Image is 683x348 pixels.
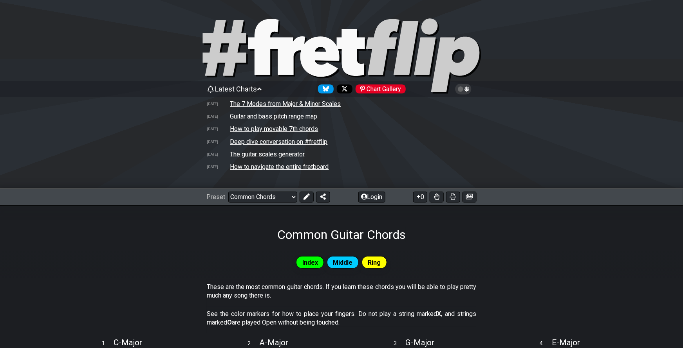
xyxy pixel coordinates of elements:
[540,339,552,348] span: 4 .
[356,84,406,93] div: Chart Gallery
[437,310,441,318] strong: X
[206,125,230,133] td: [DATE]
[228,192,297,203] select: Preset
[206,123,477,135] tr: How to play movable 7th chords on guitar
[552,338,580,347] span: E - Major
[206,193,225,201] span: Preset
[459,86,468,93] span: Toggle light / dark theme
[206,148,477,160] tr: How to create scale and chord charts
[230,138,328,146] td: Deep dive conversation on #fretflip
[207,310,476,327] p: See the color markers for how to place your fingers. Do not play a string marked , and strings ma...
[230,112,318,120] td: Guitar and bass pitch range map
[446,192,460,203] button: Print
[207,283,476,300] p: These are the most common guitar chords. If you learn these chords you will be able to play prett...
[333,257,353,268] span: Middle
[215,85,257,93] span: Latest Charts
[316,192,330,203] button: Share Preset
[206,135,477,148] tr: Deep dive conversation on #fretflip by Google NotebookLM
[315,84,334,93] a: Follow #fretflip at Bluesky
[230,163,329,171] td: How to navigate the entire fretboard
[358,192,385,203] button: Login
[206,163,230,171] td: [DATE]
[302,257,318,268] span: Index
[277,227,406,242] h1: Common Guitar Chords
[206,110,477,123] tr: A chart showing pitch ranges for different string configurations and tunings
[413,192,427,203] button: 0
[230,125,319,133] td: How to play movable 7th chords
[352,84,406,93] a: #fretflip at Pinterest
[230,100,341,108] td: The 7 Modes from Major & Minor Scales
[430,192,444,203] button: Toggle Dexterity for all fretkits
[206,100,230,108] td: [DATE]
[230,150,305,158] td: The guitar scales generator
[248,339,259,348] span: 2 .
[259,338,288,347] span: A - Major
[102,339,114,348] span: 1 .
[206,160,477,173] tr: Note patterns to navigate the entire fretboard
[405,338,434,347] span: G - Major
[300,192,314,203] button: Edit Preset
[368,257,381,268] span: Ring
[394,339,405,348] span: 3 .
[206,98,477,110] tr: How to alter one or two notes in the Major and Minor scales to play the 7 Modes
[206,112,230,120] td: [DATE]
[334,84,352,93] a: Follow #fretflip at X
[463,192,477,203] button: Create image
[114,338,142,347] span: C - Major
[206,150,230,158] td: [DATE]
[227,319,232,326] strong: O
[206,138,230,146] td: [DATE]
